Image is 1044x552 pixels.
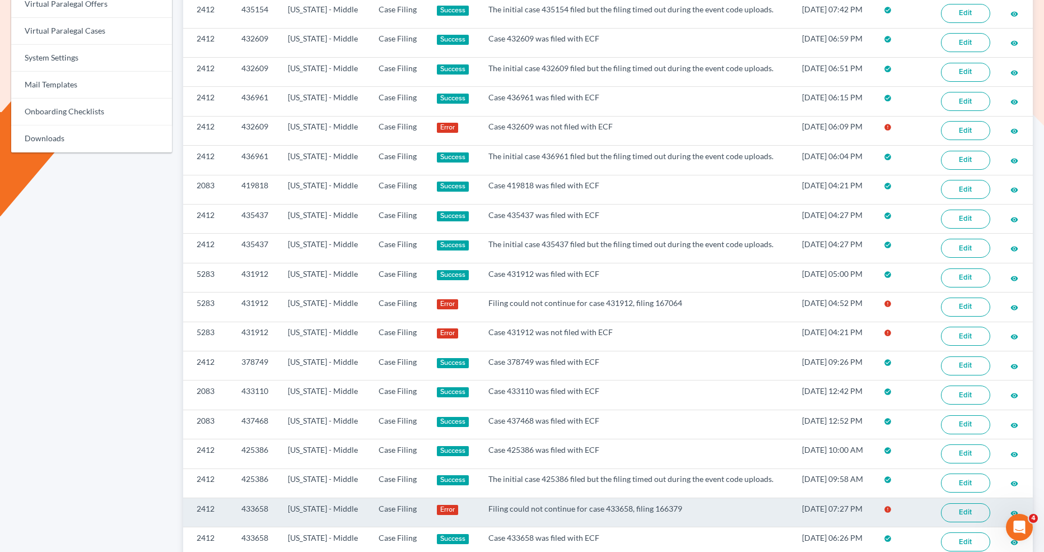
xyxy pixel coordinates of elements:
i: error [884,123,892,131]
a: System Settings [11,45,172,72]
td: Case Filing [370,146,427,175]
i: check_circle [884,359,892,367]
i: check_circle [884,447,892,454]
td: 431912 [232,322,279,351]
td: 432609 [232,57,279,86]
td: [DATE] 09:26 PM [793,351,875,381]
i: visibility [1010,186,1018,194]
i: visibility [1010,98,1018,106]
div: Success [437,152,469,163]
i: check_circle [884,6,892,14]
td: Case Filing [370,57,427,86]
i: check_circle [884,65,892,73]
a: Edit [941,151,990,170]
div: Success [437,270,469,280]
td: Case 433110 was filed with ECF [479,381,793,410]
td: Case Filing [370,439,427,468]
td: 435437 [232,234,279,263]
td: Case 437468 was filed with ECF [479,410,793,439]
div: Success [437,64,469,75]
i: check_circle [884,35,892,43]
td: 2412 [183,468,232,498]
a: visibility [1010,508,1018,517]
td: Case Filing [370,410,427,439]
a: visibility [1010,273,1018,282]
td: Case Filing [370,351,427,381]
a: Edit [941,63,990,82]
a: visibility [1010,243,1018,253]
a: Edit [941,503,990,522]
i: visibility [1010,539,1018,546]
td: [US_STATE] - Middle [279,351,370,381]
i: check_circle [884,476,892,484]
a: visibility [1010,478,1018,488]
div: Success [437,211,469,221]
td: [DATE] 06:09 PM [793,116,875,145]
div: Error [437,328,459,338]
div: Success [437,475,469,485]
td: 435437 [232,205,279,234]
td: 2412 [183,87,232,116]
a: Edit [941,386,990,405]
td: [US_STATE] - Middle [279,498,370,527]
td: [US_STATE] - Middle [279,293,370,322]
td: [DATE] 04:21 PM [793,175,875,204]
td: [DATE] 12:42 PM [793,381,875,410]
td: [US_STATE] - Middle [279,410,370,439]
a: visibility [1010,361,1018,370]
a: Edit [941,532,990,551]
a: Edit [941,92,990,111]
div: Success [437,534,469,544]
div: Success [437,387,469,397]
td: 431912 [232,263,279,292]
i: error [884,505,892,513]
i: visibility [1010,39,1018,47]
a: Edit [941,121,990,140]
td: 2412 [183,28,232,57]
td: [US_STATE] - Middle [279,234,370,263]
i: check_circle [884,271,892,279]
td: 2412 [183,351,232,381]
td: [DATE] 06:51 PM [793,57,875,86]
i: visibility [1010,421,1018,429]
td: [US_STATE] - Middle [279,439,370,468]
td: 431912 [232,293,279,322]
td: The initial case 436961 filed but the filing timed out during the event code uploads. [479,146,793,175]
a: Edit [941,180,990,199]
td: The initial case 435437 filed but the filing timed out during the event code uploads. [479,234,793,263]
td: 2412 [183,57,232,86]
td: Case Filing [370,263,427,292]
a: visibility [1010,449,1018,458]
td: [US_STATE] - Middle [279,468,370,498]
a: Virtual Paralegal Cases [11,18,172,45]
a: Edit [941,415,990,434]
td: Case Filing [370,468,427,498]
td: [US_STATE] - Middle [279,116,370,145]
td: The initial case 425386 filed but the filing timed out during the event code uploads. [479,468,793,498]
td: Case Filing [370,205,427,234]
td: 419818 [232,175,279,204]
td: 425386 [232,468,279,498]
span: 4 [1029,514,1038,523]
a: visibility [1010,155,1018,165]
td: 378749 [232,351,279,381]
i: visibility [1010,363,1018,370]
i: check_circle [884,182,892,190]
td: Filing could not continue for case 433658, filing 166379 [479,498,793,527]
td: [US_STATE] - Middle [279,205,370,234]
td: [DATE] 04:27 PM [793,234,875,263]
td: [DATE] 06:15 PM [793,87,875,116]
td: 2083 [183,175,232,204]
i: visibility [1010,10,1018,18]
td: Case 431912 was filed with ECF [479,263,793,292]
td: The initial case 432609 filed but the filing timed out during the event code uploads. [479,57,793,86]
td: 2412 [183,146,232,175]
div: Success [437,417,469,427]
td: [DATE] 10:00 AM [793,439,875,468]
td: Case 425386 was filed with ECF [479,439,793,468]
i: visibility [1010,304,1018,312]
td: [US_STATE] - Middle [279,322,370,351]
td: Case 431912 was not filed with ECF [479,322,793,351]
td: Case Filing [370,28,427,57]
a: visibility [1010,67,1018,77]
